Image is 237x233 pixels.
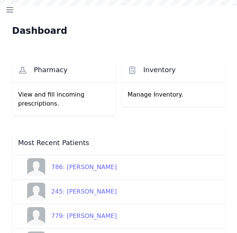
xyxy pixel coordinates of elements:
[18,138,89,147] span: Most Recent Patients
[27,183,45,201] img: person-242608b1a05df3501eefc295dc1bc67a.jpg
[34,65,68,74] span: Pharmacy
[12,25,67,37] h1: Dashboard
[18,90,110,108] p: View and fill incoming prescriptions.
[21,158,117,176] a: 786: [PERSON_NAME]
[27,207,45,225] img: person-242608b1a05df3501eefc295dc1bc67a.jpg
[128,90,219,99] p: Manage Inventory.
[45,163,117,172] div: 786: [PERSON_NAME]
[45,212,117,221] div: 779: [PERSON_NAME]
[143,65,176,74] span: Inventory
[12,58,116,116] a: Pharmacy View and fill incoming prescriptions.
[27,158,45,176] img: person-242608b1a05df3501eefc295dc1bc67a.jpg
[21,207,117,225] a: 779: [PERSON_NAME]
[21,183,117,201] a: 245: [PERSON_NAME]
[122,58,225,116] a: Inventory Manage Inventory.
[45,187,117,196] div: 245: [PERSON_NAME]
